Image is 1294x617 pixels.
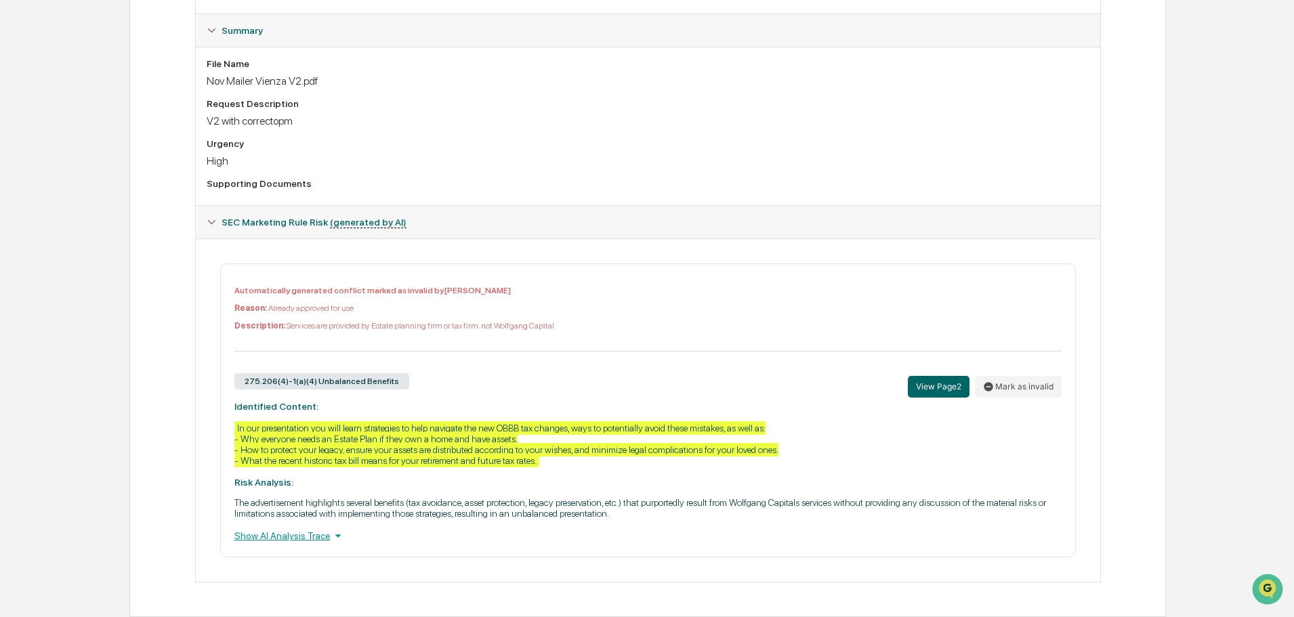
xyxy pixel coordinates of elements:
span: Preclearance [27,240,87,254]
img: Jack Rasmussen [14,171,35,193]
div: Show AI Analysis Trace [234,528,1062,543]
button: View Page2 [908,376,969,398]
div: Nov Mailer Vienza V2.pdf [207,75,1089,87]
span: Summary [222,25,263,36]
div: 🗄️ [98,242,109,253]
div: SEC Marketing Rule Risk (generated by AI) [196,238,1100,582]
span: Pylon [135,299,164,310]
div: Start new chat [61,104,222,117]
div: 275.206(4)-1(a)(4) Unbalanced Benefits [234,373,409,389]
span: [DATE] [120,184,148,195]
span: SEC Marketing Rule Risk [222,217,406,228]
iframe: Open customer support [1251,572,1287,609]
strong: Risk Analysis: [234,477,293,488]
p: Already approved for use [234,303,1062,313]
p: Services are provided by Estate planning firm or tax firm. not Wolfgang Capital [234,321,1062,331]
p: How can we help? [14,28,247,50]
div: High [207,154,1089,167]
div: 🔎 [14,268,24,278]
button: Mark as invalid [975,376,1062,398]
div: Request Description [207,98,1089,109]
p: Automatically generated conflict marked as invalid by [PERSON_NAME] [234,286,1062,295]
a: 🔎Data Lookup [8,261,91,285]
div: In our presentation you will learn strategies to help navigate the new OBBB tax changes, ways to ... [234,421,778,467]
div: Urgency [207,138,1089,149]
img: 8933085812038_c878075ebb4cc5468115_72.jpg [28,104,53,128]
a: 🗄️Attestations [93,235,173,259]
b: Description: [234,321,285,331]
div: V2 with correctopm [207,114,1089,127]
span: Data Lookup [27,266,85,280]
a: 🖐️Preclearance [8,235,93,259]
span: Attestations [112,240,168,254]
div: Summary [196,14,1100,47]
button: See all [210,148,247,164]
img: 1746055101610-c473b297-6a78-478c-a979-82029cc54cd1 [27,185,38,196]
div: 🖐️ [14,242,24,253]
a: Powered byPylon [96,299,164,310]
div: Supporting Documents [207,178,1089,189]
div: Past conversations [14,150,91,161]
div: We're available if you need us! [61,117,186,128]
span: [PERSON_NAME] [42,184,110,195]
b: Reason: [234,303,267,313]
u: (generated by AI) [330,217,406,228]
img: 1746055101610-c473b297-6a78-478c-a979-82029cc54cd1 [14,104,38,128]
p: The advertisement highlights several benefits (tax avoidance, asset protection, legacy preservati... [234,497,1062,519]
div: SEC Marketing Rule Risk (generated by AI) [196,206,1100,238]
button: Start new chat [230,108,247,124]
span: • [112,184,117,195]
div: File Name [207,58,1089,69]
div: Summary [196,47,1100,205]
strong: Identified Content: [234,401,318,412]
